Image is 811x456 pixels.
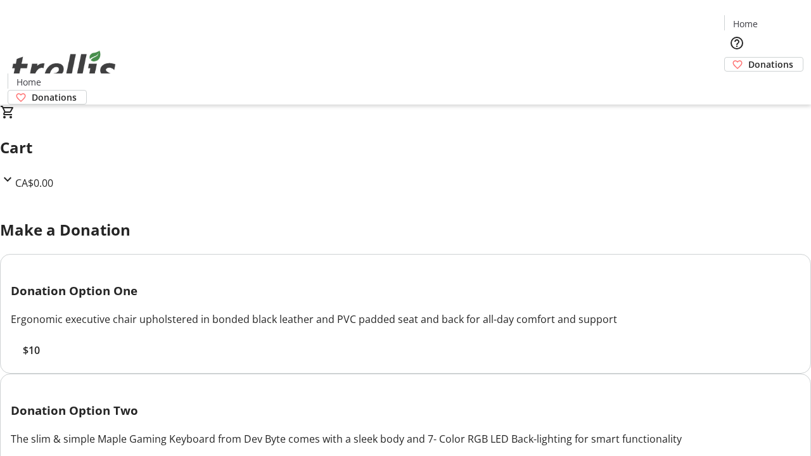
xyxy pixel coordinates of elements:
a: Donations [8,90,87,104]
span: Home [733,17,758,30]
span: $10 [23,343,40,358]
span: Donations [748,58,793,71]
h3: Donation Option Two [11,402,800,419]
button: $10 [11,343,51,358]
button: Cart [724,72,750,97]
div: Ergonomic executive chair upholstered in bonded black leather and PVC padded seat and back for al... [11,312,800,327]
img: Orient E2E Organization Vg49iMFUsy's Logo [8,37,120,100]
div: The slim & simple Maple Gaming Keyboard from Dev Byte comes with a sleek body and 7- Color RGB LE... [11,431,800,446]
a: Home [725,17,765,30]
button: Help [724,30,750,56]
a: Home [8,75,49,89]
span: Donations [32,91,77,104]
span: CA$0.00 [15,176,53,190]
h3: Donation Option One [11,282,800,300]
a: Donations [724,57,803,72]
span: Home [16,75,41,89]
